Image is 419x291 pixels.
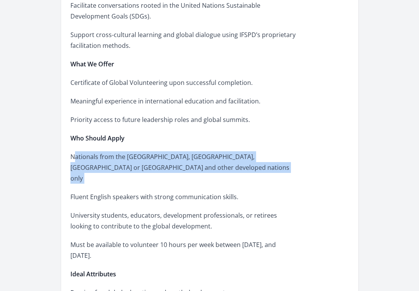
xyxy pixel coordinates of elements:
p: Fluent English speakers with strong communication skills. [70,191,297,202]
strong: What We Offer [70,60,114,68]
p: Certificate of Global Volunteering upon successful completion. [70,77,297,88]
p: Meaningful experience in international education and facilitation. [70,96,297,107]
p: Must be available to volunteer 10 hours per week between [DATE], and [DATE]. [70,239,297,261]
p: Support cross-cultural learning and global dialogue using IFSPD’s proprietary facilitation methods. [70,29,297,51]
strong: Who Should Apply [70,134,125,142]
strong: Ideal Attributes [70,270,116,278]
p: Nationals from the [GEOGRAPHIC_DATA], [GEOGRAPHIC_DATA], [GEOGRAPHIC_DATA] or [GEOGRAPHIC_DATA] a... [70,151,297,184]
p: Priority access to future leadership roles and global summits. [70,114,297,125]
p: University students, educators, development professionals, or retirees looking to contribute to t... [70,210,297,232]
